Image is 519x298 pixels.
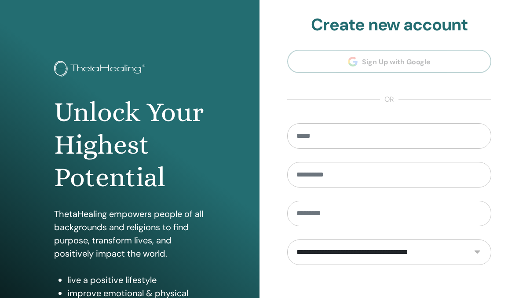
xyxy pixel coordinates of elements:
[54,96,205,194] h1: Unlock Your Highest Potential
[54,207,205,260] p: ThetaHealing empowers people of all backgrounds and religions to find purpose, transform lives, a...
[67,273,205,287] li: live a positive lifestyle
[380,94,398,105] span: or
[287,15,491,35] h2: Create new account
